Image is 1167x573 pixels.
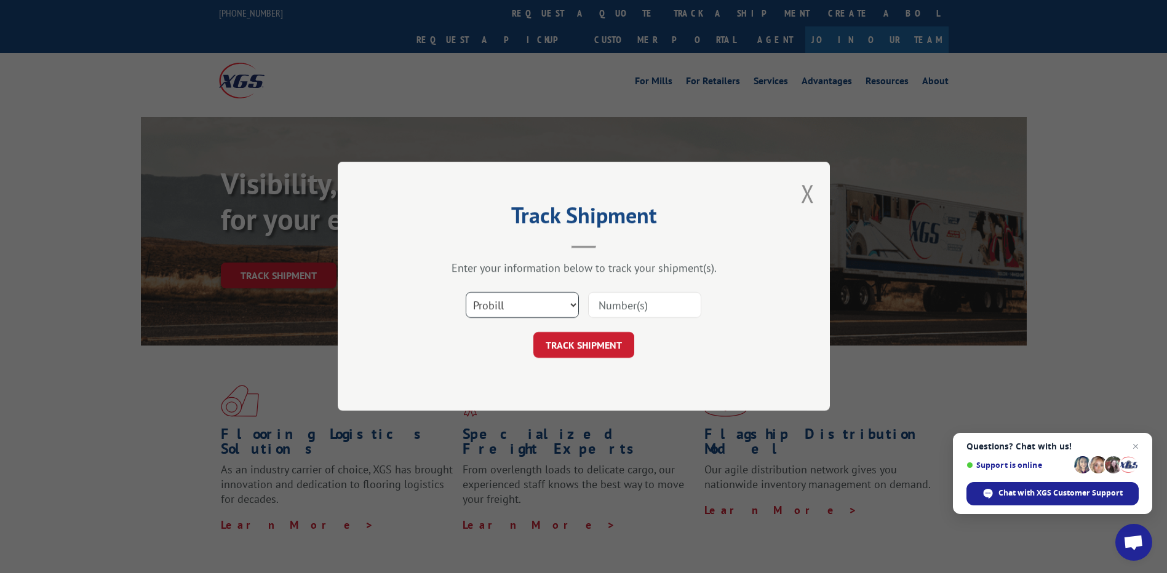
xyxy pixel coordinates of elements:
div: Enter your information below to track your shipment(s). [399,261,768,275]
button: TRACK SHIPMENT [533,333,634,358]
span: Close chat [1128,439,1143,454]
div: Open chat [1115,524,1152,561]
span: Questions? Chat with us! [966,441,1139,451]
input: Number(s) [588,293,701,318]
h2: Track Shipment [399,207,768,230]
span: Chat with XGS Customer Support [998,488,1123,499]
button: Close modal [801,177,815,210]
span: Support is online [966,460,1070,470]
div: Chat with XGS Customer Support [966,482,1139,505]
